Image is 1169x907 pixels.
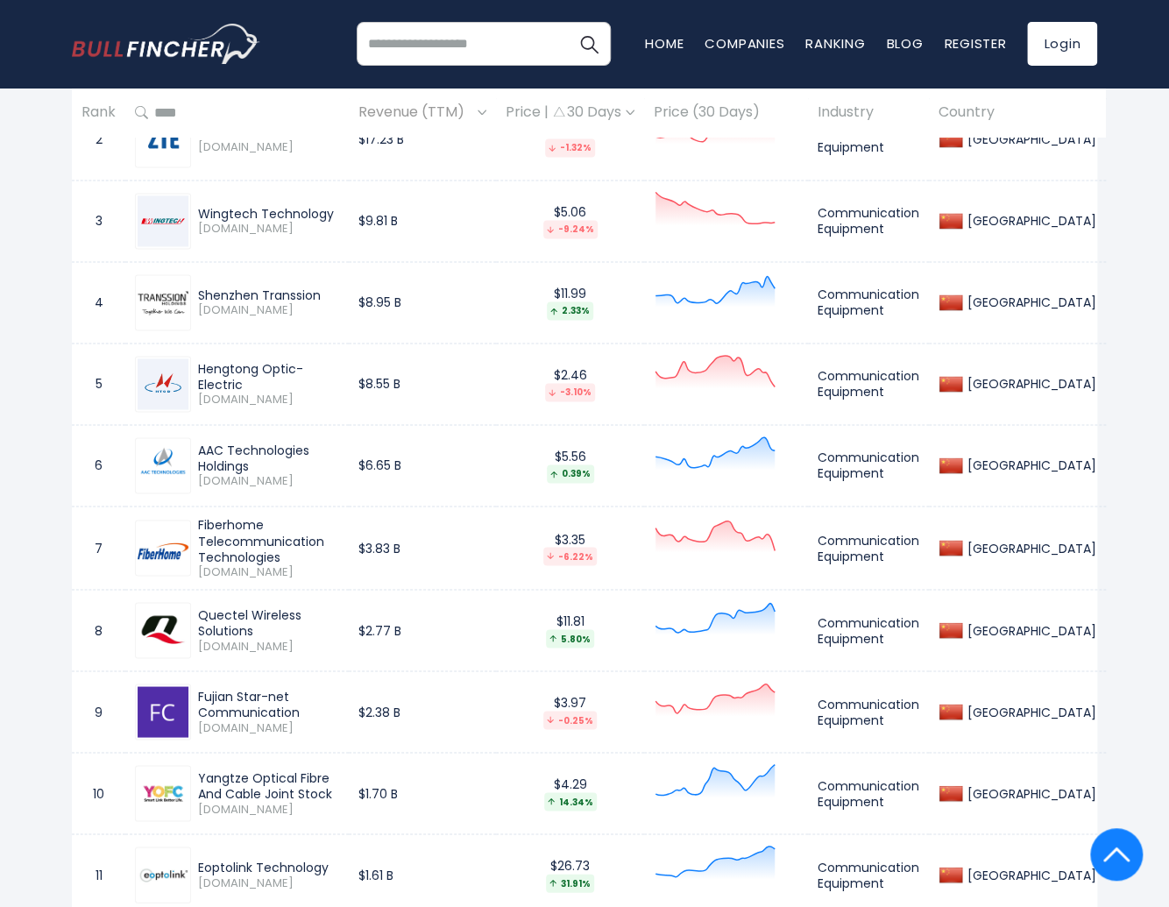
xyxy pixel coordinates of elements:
div: $5.06 [506,204,634,238]
div: $5.56 [506,449,634,483]
div: Eoptolink Technology [198,859,339,875]
div: 14.34% [544,792,597,811]
button: Search [567,22,611,66]
td: Communication Equipment [808,181,929,262]
td: $2.77 B [349,589,496,670]
td: 3 [72,181,125,262]
td: $1.70 B [349,752,496,833]
a: Go to homepage [72,24,260,64]
td: Communication Equipment [808,262,929,344]
div: [GEOGRAPHIC_DATA] [963,622,1096,638]
div: $4.29 [506,776,634,810]
div: 5.80% [546,629,594,648]
span: [DOMAIN_NAME] [198,222,339,237]
div: 31.91% [546,874,594,892]
span: [DOMAIN_NAME] [198,639,339,654]
th: Country [929,88,1106,139]
img: 603236.SS.png [138,605,188,655]
div: 0.39% [547,464,594,483]
span: [DOMAIN_NAME] [198,303,339,318]
div: [GEOGRAPHIC_DATA] [963,785,1096,801]
span: [DOMAIN_NAME] [198,720,339,735]
div: Quectel Wireless Solutions [198,606,339,638]
div: [GEOGRAPHIC_DATA] [963,704,1096,719]
div: -6.22% [543,547,597,565]
img: 6869.HK.png [138,768,188,818]
div: [GEOGRAPHIC_DATA] [963,867,1096,882]
a: Home [645,34,684,53]
div: [GEOGRAPHIC_DATA] [963,540,1096,556]
div: Price | 30 Days [506,104,634,123]
div: [GEOGRAPHIC_DATA] [963,457,1096,473]
div: $26.73 [506,857,634,891]
td: Communication Equipment [808,344,929,425]
div: Shenzhen Transsion [198,287,339,303]
div: $11.99 [506,286,634,320]
td: Communication Equipment [808,507,929,589]
td: 10 [72,752,125,833]
th: Price (30 Days) [644,88,808,139]
td: $3.83 B [349,507,496,589]
div: $3.97 [506,694,634,728]
div: $3.14 [506,123,634,157]
span: Revenue (TTM) [358,100,473,127]
img: bullfincher logo [72,24,260,64]
td: 5 [72,344,125,425]
td: Communication Equipment [808,425,929,507]
span: [DOMAIN_NAME] [198,474,339,489]
td: $8.55 B [349,344,496,425]
div: Wingtech Technology [198,206,339,222]
div: $2.46 [506,367,634,401]
div: [GEOGRAPHIC_DATA] [963,294,1096,310]
div: $11.81 [506,613,634,647]
td: 2 [72,99,125,181]
td: $9.81 B [349,181,496,262]
img: 688036.SS.png [138,290,188,315]
span: [DOMAIN_NAME] [198,802,339,817]
a: Ranking [805,34,865,53]
div: 2.33% [547,301,593,320]
img: 0763.HK.png [138,114,188,165]
a: Login [1027,22,1097,66]
td: Communication Equipment [808,99,929,181]
td: 4 [72,262,125,344]
img: 600498.SS.png [138,522,188,573]
th: Industry [808,88,929,139]
img: 600745.SS.png [138,195,188,246]
div: AAC Technologies Holdings [198,443,339,474]
div: -9.24% [543,220,598,238]
div: Yangtze Optical Fibre And Cable Joint Stock [198,769,339,801]
a: Companies [705,34,784,53]
div: [GEOGRAPHIC_DATA] [963,213,1096,229]
td: 8 [72,589,125,670]
div: -0.25% [543,711,597,729]
span: [DOMAIN_NAME] [198,564,339,579]
td: Communication Equipment [808,752,929,833]
div: $3.35 [506,531,634,565]
a: Blog [886,34,923,53]
td: Communication Equipment [808,589,929,670]
th: Rank [72,88,125,139]
td: 6 [72,425,125,507]
td: 9 [72,670,125,752]
div: Fujian Star-net Communication [198,688,339,719]
div: Hengtong Optic-Electric [198,361,339,393]
div: [GEOGRAPHIC_DATA] [963,131,1096,147]
div: [GEOGRAPHIC_DATA] [963,376,1096,392]
img: 2018.HK.png [138,440,188,491]
td: $17.23 B [349,99,496,181]
span: [DOMAIN_NAME] [198,875,339,890]
span: [DOMAIN_NAME] [198,140,339,155]
a: Register [944,34,1006,53]
td: $2.38 B [349,670,496,752]
td: $6.65 B [349,425,496,507]
div: -3.10% [545,383,595,401]
img: 300502.SZ.png [138,849,188,900]
td: 7 [72,507,125,589]
div: Fiberhome Telecommunication Technologies [198,516,339,564]
td: Communication Equipment [808,670,929,752]
div: -1.32% [545,138,595,157]
span: [DOMAIN_NAME] [198,393,339,407]
img: 600487.SS.png [138,358,188,409]
td: $8.95 B [349,262,496,344]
